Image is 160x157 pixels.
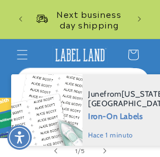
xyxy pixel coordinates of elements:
[88,89,104,99] span: June
[78,146,81,155] span: /
[52,46,108,64] img: Label Land
[10,42,35,67] summary: Menu
[49,42,112,68] a: Label Land
[75,146,78,155] span: 1
[51,8,127,30] span: Next business day shipping
[8,7,33,31] button: Previous announcement
[127,7,152,31] button: Next announcement
[118,68,143,93] button: Search
[81,146,85,155] span: 5
[7,125,32,150] div: Accessibility Menu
